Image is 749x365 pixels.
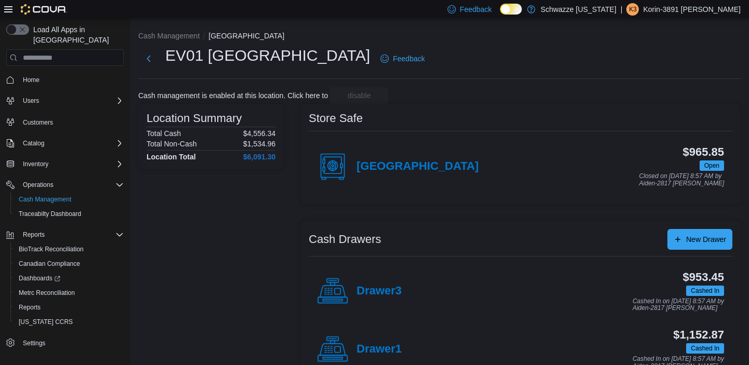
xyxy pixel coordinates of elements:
span: Cash Management [15,193,124,206]
button: disable [330,87,388,104]
button: Metrc Reconciliation [10,286,128,300]
span: Catalog [23,139,44,147]
button: Canadian Compliance [10,256,128,271]
span: Home [23,76,40,84]
span: Feedback [393,53,425,64]
h4: [GEOGRAPHIC_DATA] [357,160,479,173]
span: Cash Management [19,195,71,204]
button: BioTrack Reconciliation [10,242,128,256]
span: Inventory [19,158,124,170]
h4: $6,091.30 [243,153,275,161]
button: Users [19,94,43,107]
span: [US_STATE] CCRS [19,318,73,326]
button: New Drawer [667,229,732,250]
span: BioTrack Reconciliation [15,243,124,255]
h4: Location Total [147,153,196,161]
input: Dark Mode [500,4,522,15]
span: Reports [23,231,45,239]
a: Cash Management [15,193,75,206]
a: Dashboards [10,271,128,286]
button: Reports [10,300,128,315]
a: Metrc Reconciliation [15,287,79,299]
span: Settings [19,336,124,349]
button: [US_STATE] CCRS [10,315,128,329]
a: Canadian Compliance [15,258,84,270]
span: Load All Apps in [GEOGRAPHIC_DATA] [29,24,124,45]
span: Cashed In [691,344,719,353]
a: Dashboards [15,272,64,285]
a: Settings [19,337,49,349]
button: Cash Management [138,32,200,40]
p: $1,534.96 [243,140,275,148]
a: Traceabilty Dashboard [15,208,85,220]
h3: Store Safe [309,112,363,125]
div: Korin-3891 Hobday [626,3,639,16]
span: BioTrack Reconciliation [19,245,84,253]
span: Cashed In [686,286,724,296]
button: [GEOGRAPHIC_DATA] [208,32,284,40]
button: Next [138,48,159,69]
button: Customers [2,114,128,129]
p: Cash management is enabled at this location. Click here to [138,91,328,100]
span: disable [348,90,371,101]
span: Customers [23,118,53,127]
h3: Location Summary [147,112,242,125]
span: Inventory [23,160,48,168]
a: Reports [15,301,45,314]
span: Operations [23,181,54,189]
span: Cashed In [686,343,724,354]
button: Operations [2,178,128,192]
span: K3 [629,3,637,16]
span: Reports [15,301,124,314]
span: Reports [19,303,41,312]
button: Users [2,93,128,108]
span: Metrc Reconciliation [15,287,124,299]
span: Open [700,160,724,171]
h1: EV01 [GEOGRAPHIC_DATA] [165,45,370,66]
button: Catalog [2,136,128,151]
span: Catalog [19,137,124,150]
a: BioTrack Reconciliation [15,243,88,255]
p: | [621,3,623,16]
span: Dashboards [15,272,124,285]
span: Traceabilty Dashboard [19,210,81,218]
img: Cova [21,4,67,15]
span: Open [704,161,719,170]
button: Settings [2,335,128,350]
h3: Cash Drawers [309,233,381,246]
span: Feedback [460,4,492,15]
span: Dashboards [19,274,60,282]
span: Canadian Compliance [19,260,80,268]
p: Closed on [DATE] 8:57 AM by Aiden-2817 [PERSON_NAME] [639,173,724,187]
h4: Drawer1 [357,343,402,356]
button: Traceabilty Dashboard [10,207,128,221]
nav: An example of EuiBreadcrumbs [138,31,741,43]
span: Customers [19,115,124,128]
h4: Drawer3 [357,285,402,298]
span: Traceabilty Dashboard [15,208,124,220]
span: Metrc Reconciliation [19,289,75,297]
span: Canadian Compliance [15,258,124,270]
p: $4,556.34 [243,129,275,138]
button: Inventory [19,158,52,170]
p: Schwazze [US_STATE] [541,3,616,16]
h6: Total Non-Cash [147,140,197,148]
a: Customers [19,116,57,129]
button: Home [2,72,128,87]
button: Catalog [19,137,48,150]
button: Operations [19,179,58,191]
h3: $953.45 [683,271,724,283]
span: Cashed In [691,286,719,295]
a: Home [19,74,44,86]
p: Cashed In on [DATE] 8:57 AM by Aiden-2817 [PERSON_NAME] [633,298,724,312]
span: Reports [19,228,124,241]
a: [US_STATE] CCRS [15,316,77,328]
span: Settings [23,339,45,347]
h3: $965.85 [683,146,724,158]
span: Home [19,73,124,86]
span: New Drawer [686,234,726,245]
span: Users [23,97,39,105]
a: Feedback [376,48,429,69]
h3: $1,152.87 [673,329,724,341]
